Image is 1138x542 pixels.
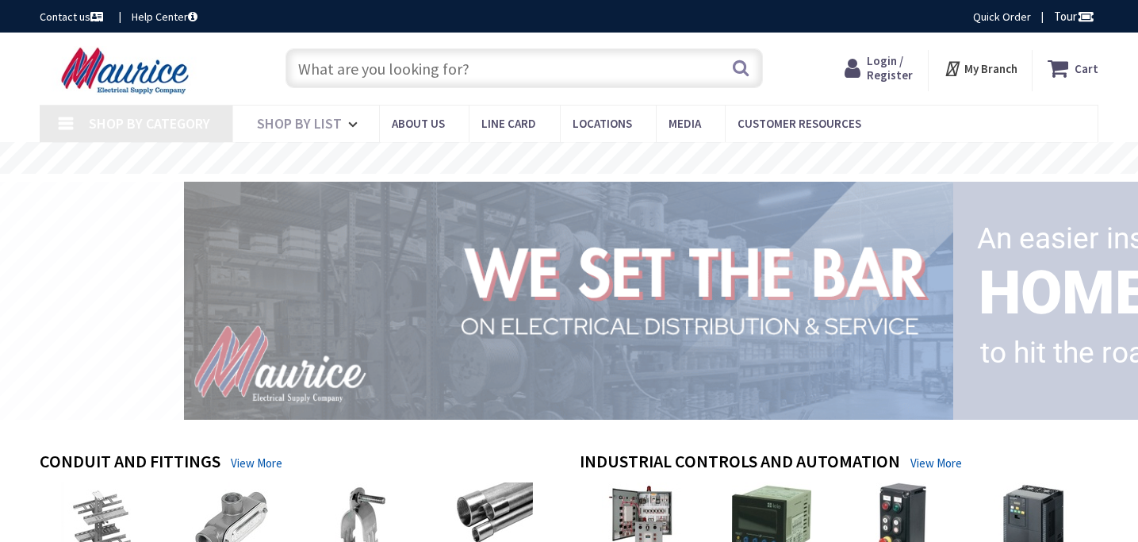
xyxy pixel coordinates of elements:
a: Quick Order [973,9,1031,25]
span: Locations [573,116,632,131]
a: View More [910,455,962,471]
span: Shop By Category [89,114,210,133]
img: 1_1.png [165,177,960,423]
img: Maurice Electrical Supply Company [40,46,215,95]
span: Customer Resources [738,116,861,131]
h4: Industrial Controls and Automation [580,452,900,475]
span: Media [669,116,701,131]
span: About us [392,116,445,131]
a: Help Center [132,9,197,25]
a: Cart [1048,54,1098,83]
rs-layer: Free Same Day Pickup at 15 Locations [425,150,715,167]
input: What are you looking for? [285,48,763,88]
div: My Branch [944,54,1017,83]
a: Contact us [40,9,106,25]
a: View More [231,455,282,471]
a: Login / Register [845,54,913,83]
h4: Conduit and Fittings [40,452,220,475]
strong: My Branch [964,61,1017,76]
span: Line Card [481,116,536,131]
span: Login / Register [867,53,913,83]
span: Shop By List [257,114,342,133]
strong: Cart [1075,54,1098,83]
span: Tour [1054,9,1094,24]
